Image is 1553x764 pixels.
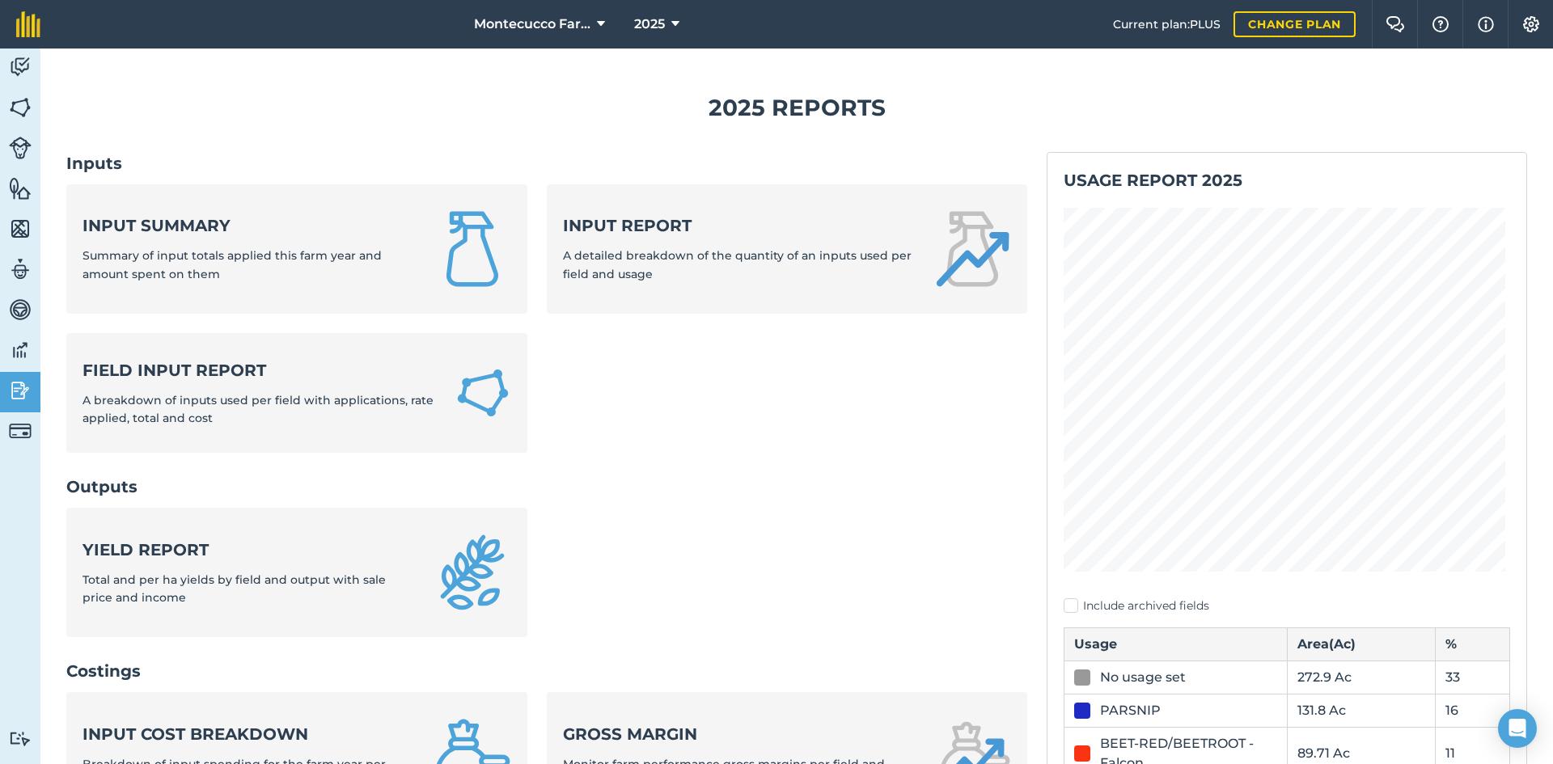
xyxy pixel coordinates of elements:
div: PARSNIP [1100,701,1161,720]
th: Usage [1064,627,1288,661]
img: Input report [933,210,1011,288]
th: Area ( Ac ) [1287,627,1436,661]
td: 131.8 Ac [1287,694,1436,727]
span: Montecucco Farms [474,15,590,34]
img: A cog icon [1521,16,1541,32]
img: svg+xml;base64,PD94bWwgdmVyc2lvbj0iMS4wIiBlbmNvZGluZz0idXRmLTgiPz4KPCEtLSBHZW5lcmF0b3I6IEFkb2JlIE... [9,378,32,403]
strong: Input report [563,214,914,237]
strong: Input cost breakdown [83,723,414,745]
img: svg+xml;base64,PHN2ZyB4bWxucz0iaHR0cDovL3d3dy53My5vcmcvMjAwMC9zdmciIHdpZHRoPSIxNyIgaGVpZ2h0PSIxNy... [1478,15,1494,34]
img: svg+xml;base64,PHN2ZyB4bWxucz0iaHR0cDovL3d3dy53My5vcmcvMjAwMC9zdmciIHdpZHRoPSI1NiIgaGVpZ2h0PSI2MC... [9,95,32,120]
img: svg+xml;base64,PD94bWwgdmVyc2lvbj0iMS4wIiBlbmNvZGluZz0idXRmLTgiPz4KPCEtLSBHZW5lcmF0b3I6IEFkb2JlIE... [9,257,32,281]
h2: Inputs [66,152,1027,175]
img: svg+xml;base64,PD94bWwgdmVyc2lvbj0iMS4wIiBlbmNvZGluZz0idXRmLTgiPz4KPCEtLSBHZW5lcmF0b3I6IEFkb2JlIE... [9,55,32,79]
img: Input summary [434,210,511,288]
img: fieldmargin Logo [16,11,40,37]
th: % [1436,627,1510,661]
img: svg+xml;base64,PD94bWwgdmVyc2lvbj0iMS4wIiBlbmNvZGluZz0idXRmLTgiPz4KPCEtLSBHZW5lcmF0b3I6IEFkb2JlIE... [9,298,32,322]
strong: Gross margin [563,723,914,745]
h2: Costings [66,660,1027,682]
td: 33 [1436,661,1510,694]
h2: Outputs [66,475,1027,498]
span: Current plan : PLUS [1113,15,1221,33]
strong: Input summary [83,214,414,237]
img: Field Input Report [455,363,511,424]
td: 272.9 Ac [1287,661,1436,694]
h1: 2025 Reports [66,90,1527,126]
img: A question mark icon [1431,16,1450,32]
label: Include archived fields [1064,597,1510,614]
strong: Yield report [83,538,414,561]
img: svg+xml;base64,PHN2ZyB4bWxucz0iaHR0cDovL3d3dy53My5vcmcvMjAwMC9zdmciIHdpZHRoPSI1NiIgaGVpZ2h0PSI2MC... [9,217,32,241]
a: Input summarySummary of input totals applied this farm year and amount spent on them [66,184,527,314]
a: Field Input ReportA breakdown of inputs used per field with applications, rate applied, total and... [66,333,527,454]
span: A breakdown of inputs used per field with applications, rate applied, total and cost [83,393,434,425]
span: Total and per ha yields by field and output with sale price and income [83,572,386,605]
img: svg+xml;base64,PD94bWwgdmVyc2lvbj0iMS4wIiBlbmNvZGluZz0idXRmLTgiPz4KPCEtLSBHZW5lcmF0b3I6IEFkb2JlIE... [9,338,32,362]
img: svg+xml;base64,PD94bWwgdmVyc2lvbj0iMS4wIiBlbmNvZGluZz0idXRmLTgiPz4KPCEtLSBHZW5lcmF0b3I6IEFkb2JlIE... [9,420,32,442]
div: No usage set [1100,668,1186,687]
h2: Usage report 2025 [1064,169,1510,192]
img: Two speech bubbles overlapping with the left bubble in the forefront [1386,16,1405,32]
a: Input reportA detailed breakdown of the quantity of an inputs used per field and usage [547,184,1027,314]
span: A detailed breakdown of the quantity of an inputs used per field and usage [563,248,912,281]
img: svg+xml;base64,PD94bWwgdmVyc2lvbj0iMS4wIiBlbmNvZGluZz0idXRmLTgiPz4KPCEtLSBHZW5lcmF0b3I6IEFkb2JlIE... [9,137,32,159]
span: 2025 [634,15,665,34]
a: Yield reportTotal and per ha yields by field and output with sale price and income [66,508,527,637]
td: 16 [1436,694,1510,727]
img: svg+xml;base64,PHN2ZyB4bWxucz0iaHR0cDovL3d3dy53My5vcmcvMjAwMC9zdmciIHdpZHRoPSI1NiIgaGVpZ2h0PSI2MC... [9,176,32,200]
a: Change plan [1234,11,1356,37]
strong: Field Input Report [83,359,435,382]
div: Open Intercom Messenger [1498,709,1537,748]
img: Yield report [434,534,511,611]
img: svg+xml;base64,PD94bWwgdmVyc2lvbj0iMS4wIiBlbmNvZGluZz0idXRmLTgiPz4KPCEtLSBHZW5lcmF0b3I6IEFkb2JlIE... [9,731,32,746]
span: Summary of input totals applied this farm year and amount spent on them [83,248,382,281]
